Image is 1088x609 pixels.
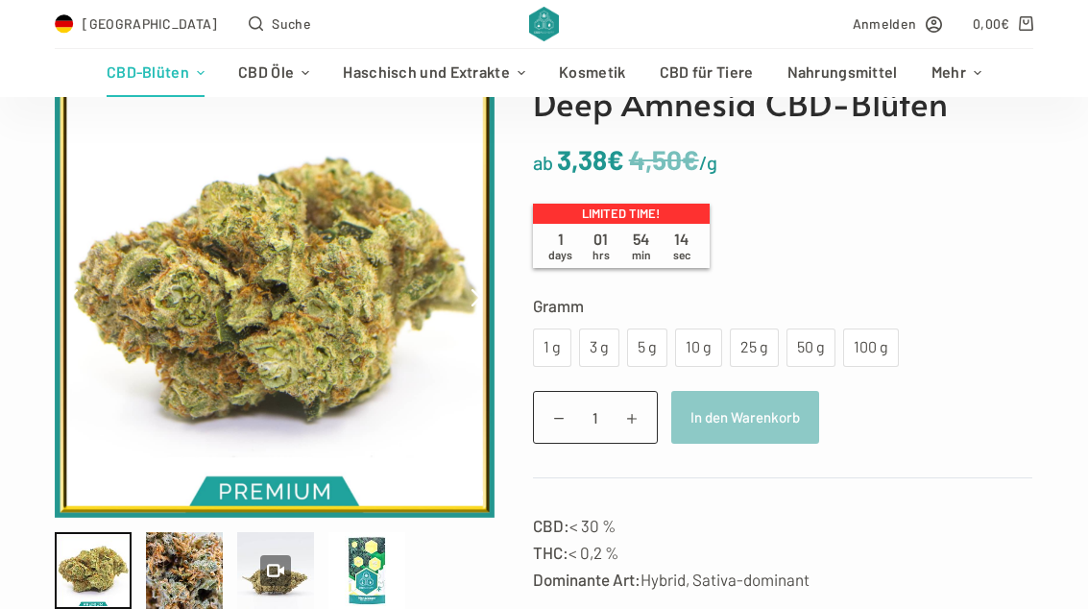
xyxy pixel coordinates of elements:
[533,516,569,535] strong: CBD:
[662,230,702,262] span: 14
[682,143,699,176] span: €
[592,248,610,261] span: hrs
[699,151,717,174] span: /g
[533,543,568,562] strong: THC:
[249,12,311,35] button: Open search form
[533,204,710,225] p: Limited time!
[741,335,767,360] div: 25 g
[548,248,572,261] span: days
[533,570,641,589] strong: Dominante Art:
[533,292,1033,319] label: Gramm
[629,143,699,176] bdi: 4,50
[557,143,624,176] bdi: 3,38
[55,12,218,35] a: Select Country
[855,335,887,360] div: 100 g
[621,230,662,262] span: 54
[89,49,998,97] nav: Header-Menü
[914,49,998,97] a: Mehr
[89,49,221,97] a: CBD-Blüten
[581,230,621,262] span: 01
[544,335,560,360] div: 1 g
[533,512,1033,593] p: < 30 % < 0,2 % Hybrid, Sativa-dominant
[671,391,819,444] button: In den Warenkorb
[853,12,942,35] a: Anmelden
[973,15,1010,32] bdi: 0,00
[533,151,553,174] span: ab
[853,12,916,35] span: Anmelden
[533,78,1033,129] h1: Deep Amnesia CBD-Blüten
[529,7,559,41] img: CBD Alchemy
[1001,15,1009,32] span: €
[642,49,770,97] a: CBD für Tiere
[973,12,1033,35] a: Shopping cart
[543,49,642,97] a: Kosmetik
[55,14,74,34] img: DE Flag
[83,12,217,35] span: [GEOGRAPHIC_DATA]
[222,49,326,97] a: CBD Öle
[770,49,914,97] a: Nahrungsmittel
[326,49,543,97] a: Haschisch und Extrakte
[687,335,711,360] div: 10 g
[607,143,624,176] span: €
[55,78,495,518] img: flowers-indoor-deep_amnesia-product-v6
[632,248,651,261] span: min
[673,248,690,261] span: sec
[639,335,656,360] div: 5 g
[798,335,824,360] div: 50 g
[533,391,658,444] input: Produktmenge
[541,230,581,262] span: 1
[272,12,311,35] span: Suche
[591,335,608,360] div: 3 g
